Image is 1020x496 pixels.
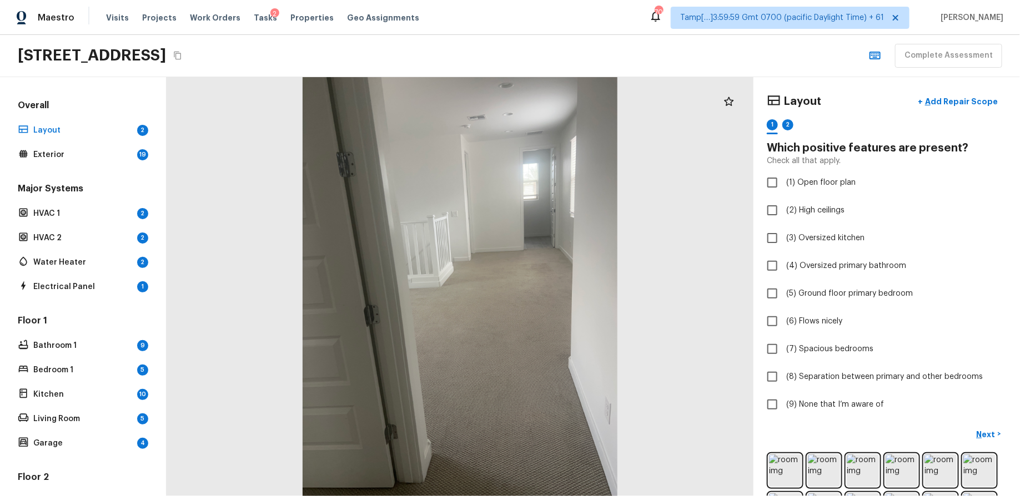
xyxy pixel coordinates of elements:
div: 19 [137,149,148,160]
h5: Overall [16,99,150,114]
span: (6) Flows nicely [786,316,842,327]
p: Bedroom 1 [33,365,133,376]
div: 10 [137,389,148,400]
div: 2 [137,257,148,268]
div: 2 [137,125,148,136]
p: Bathroom 1 [33,340,133,351]
img: room img [808,454,840,487]
span: (8) Separation between primary and other bedrooms [786,371,983,382]
span: (5) Ground floor primary bedroom [786,288,913,299]
p: Layout [33,125,133,136]
p: Electrical Panel [33,281,133,292]
p: HVAC 1 [33,208,133,219]
span: [PERSON_NAME] [936,12,1003,23]
p: Exterior [33,149,133,160]
span: (1) Open floor plan [786,177,856,188]
div: 2 [270,8,279,19]
p: Check all that apply. [767,155,841,166]
h5: Floor 2 [16,471,150,485]
p: Water Heater [33,257,133,268]
div: 1 [767,119,778,130]
span: (7) Spacious bedrooms [786,343,873,355]
h5: Floor 1 [16,315,150,329]
img: room img [924,454,957,487]
button: Copy Address [170,48,185,63]
h5: Major Systems [16,183,150,197]
button: +Add Repair Scope [909,90,1007,113]
p: Kitchen [33,389,133,400]
p: Next [977,429,998,440]
span: (4) Oversized primary bathroom [786,260,906,271]
span: Geo Assignments [347,12,419,23]
div: 2 [782,119,793,130]
div: 5 [137,413,148,424]
span: Visits [106,12,129,23]
img: room img [963,454,996,487]
span: Tamp[…]3:59:59 Gmt 0700 (pacific Daylight Time) + 61 [680,12,884,23]
div: 702 [655,7,662,18]
span: Maestro [38,12,74,23]
div: 2 [137,208,148,219]
div: 5 [137,365,148,376]
span: (3) Oversized kitchen [786,232,865,244]
img: room img [886,454,918,487]
img: room img [847,454,879,487]
p: Living Room [33,413,133,424]
div: 2 [137,232,148,244]
h2: [STREET_ADDRESS] [18,45,166,65]
h4: Layout [783,94,821,109]
div: 9 [137,340,148,351]
img: room img [769,454,801,487]
p: Add Repair Scope [923,96,998,107]
p: Garage [33,438,133,449]
button: Next> [971,425,1007,443]
h4: Which positive features are present? [767,141,1007,155]
span: Tasks [254,14,277,22]
div: 1 [137,281,148,292]
div: 4 [137,438,148,449]
span: Properties [290,12,334,23]
span: (2) High ceilings [786,205,845,216]
p: HVAC 2 [33,232,133,244]
span: (9) None that I’m aware of [786,399,884,410]
span: Work Orders [190,12,240,23]
span: Projects [142,12,177,23]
